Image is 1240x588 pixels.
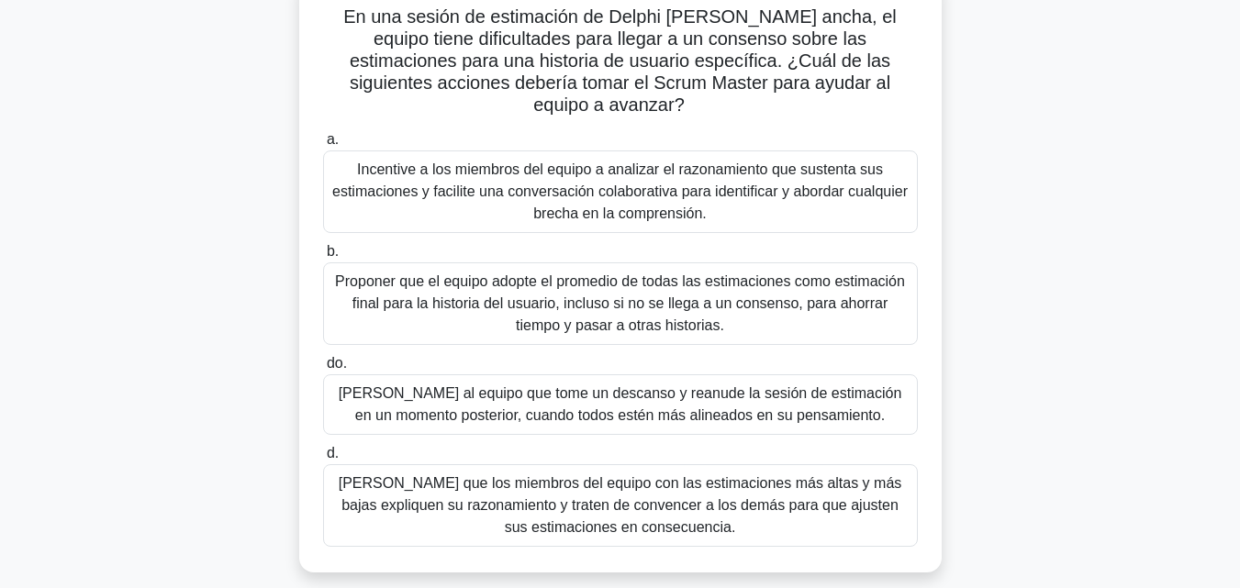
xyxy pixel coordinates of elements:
[327,445,339,460] font: d.
[335,273,905,333] font: Proponer que el equipo adopte el promedio de todas las estimaciones como estimación final para la...
[339,475,902,535] font: [PERSON_NAME] que los miembros del equipo con las estimaciones más altas y más bajas expliquen su...
[343,6,897,115] font: En una sesión de estimación de Delphi [PERSON_NAME] ancha, el equipo tiene dificultades para lleg...
[327,355,347,371] font: do.
[332,161,908,221] font: Incentive a los miembros del equipo a analizar el razonamiento que sustenta sus estimaciones y fa...
[327,243,339,259] font: b.
[339,385,902,423] font: [PERSON_NAME] al equipo que tome un descanso y reanude la sesión de estimación en un momento post...
[327,131,339,147] font: a.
